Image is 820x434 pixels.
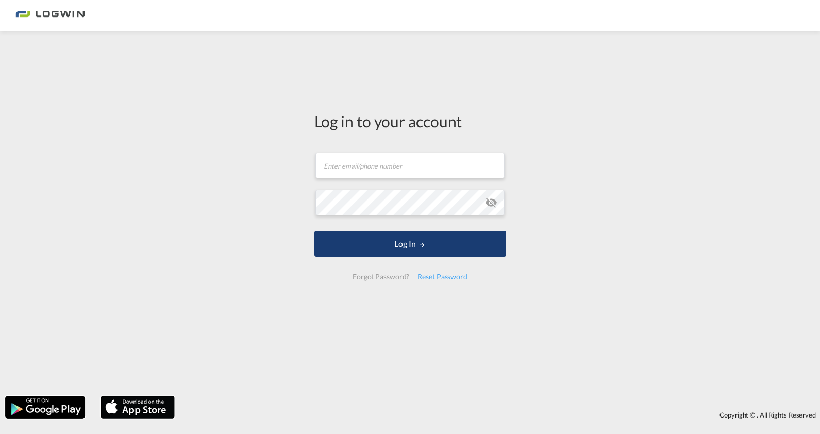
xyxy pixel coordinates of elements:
[15,4,85,27] img: bc73a0e0d8c111efacd525e4c8ad7d32.png
[348,268,413,286] div: Forgot Password?
[99,395,176,420] img: apple.png
[485,196,497,209] md-icon: icon-eye-off
[180,406,820,424] div: Copyright © . All Rights Reserved
[314,231,506,257] button: LOGIN
[314,110,506,132] div: Log in to your account
[315,153,505,178] input: Enter email/phone number
[413,268,472,286] div: Reset Password
[4,395,86,420] img: google.png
